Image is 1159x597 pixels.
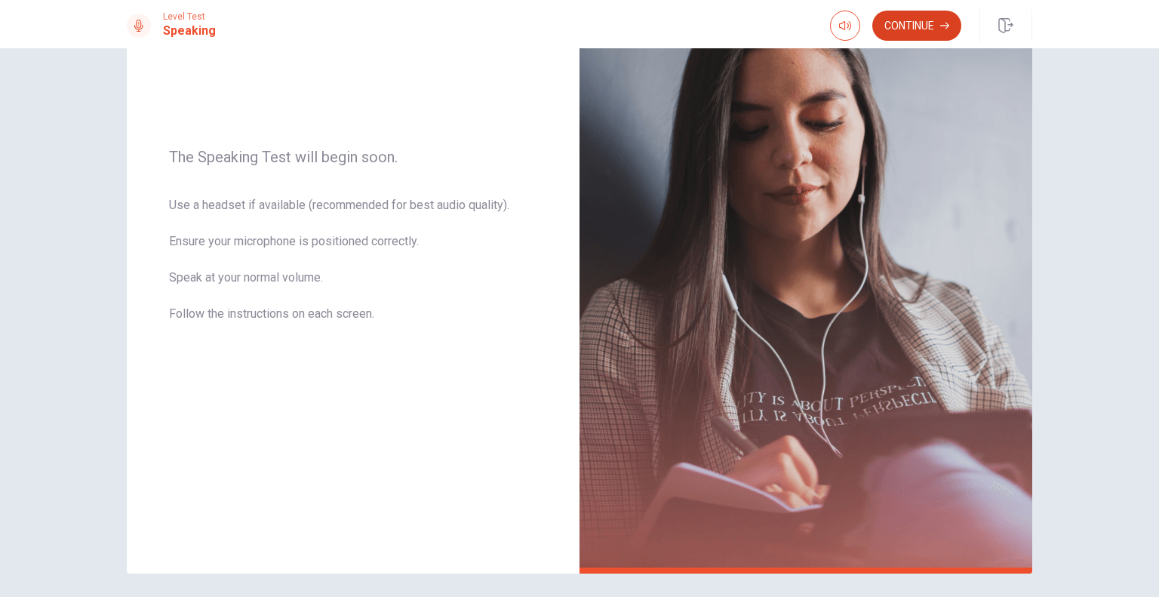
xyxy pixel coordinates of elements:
h1: Speaking [163,22,216,40]
span: Level Test [163,11,216,22]
span: Use a headset if available (recommended for best audio quality). Ensure your microphone is positi... [169,196,537,341]
button: Continue [872,11,961,41]
span: The Speaking Test will begin soon. [169,148,537,166]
